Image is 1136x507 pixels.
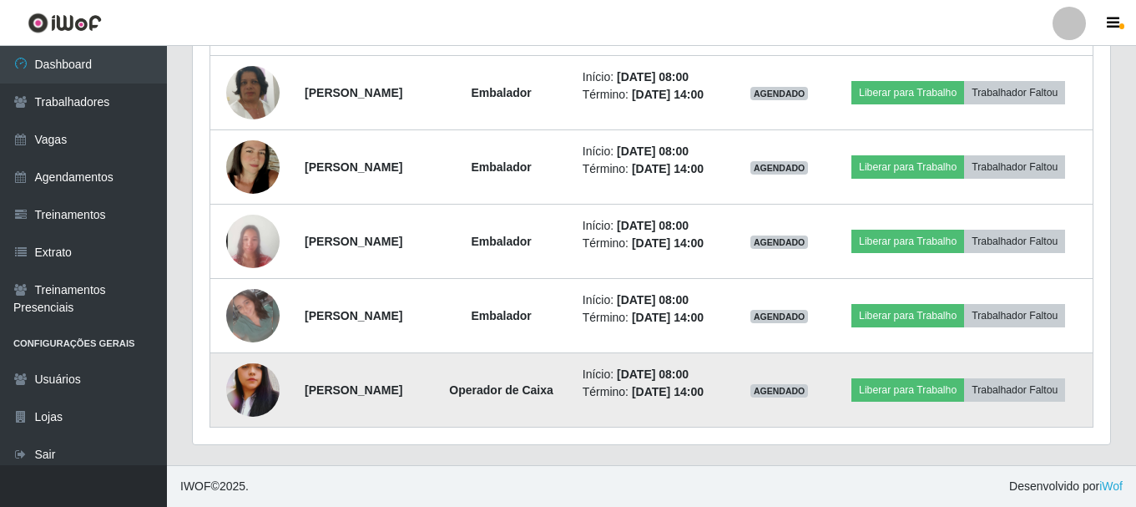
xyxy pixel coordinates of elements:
time: [DATE] 14:00 [632,385,704,398]
button: Liberar para Trabalho [851,155,964,179]
li: Início: [583,292,725,309]
li: Início: [583,68,725,86]
time: [DATE] 14:00 [632,236,704,250]
span: Desenvolvido por [1009,478,1123,495]
time: [DATE] 08:00 [617,70,689,84]
button: Liberar para Trabalho [851,304,964,327]
strong: Embalador [471,86,531,99]
span: IWOF [180,479,211,493]
li: Início: [583,217,725,235]
span: © 2025 . [180,478,249,495]
a: iWof [1099,479,1123,493]
img: CoreUI Logo [28,13,102,33]
li: Término: [583,160,725,178]
span: AGENDADO [750,161,809,175]
strong: Embalador [471,160,531,174]
time: [DATE] 14:00 [632,88,704,101]
span: AGENDADO [750,310,809,323]
time: [DATE] 08:00 [617,144,689,158]
li: Início: [583,143,725,160]
button: Trabalhador Faltou [964,304,1065,327]
time: [DATE] 08:00 [617,293,689,307]
button: Trabalhador Faltou [964,378,1065,402]
button: Liberar para Trabalho [851,230,964,253]
button: Liberar para Trabalho [851,378,964,402]
strong: [PERSON_NAME] [305,86,402,99]
li: Término: [583,383,725,401]
time: [DATE] 08:00 [617,368,689,381]
strong: [PERSON_NAME] [305,235,402,248]
strong: [PERSON_NAME] [305,160,402,174]
img: 1731544336214.jpeg [226,184,280,300]
img: 1682443314153.jpeg [226,119,280,215]
button: Trabalhador Faltou [964,155,1065,179]
strong: [PERSON_NAME] [305,383,402,397]
li: Término: [583,86,725,104]
li: Término: [583,309,725,327]
li: Término: [583,235,725,252]
button: Trabalhador Faltou [964,81,1065,104]
time: [DATE] 08:00 [617,219,689,232]
time: [DATE] 14:00 [632,162,704,175]
li: Início: [583,366,725,383]
button: Liberar para Trabalho [851,81,964,104]
img: 1752719654898.jpeg [226,289,280,342]
time: [DATE] 14:00 [632,311,704,324]
strong: Embalador [471,309,531,322]
span: AGENDADO [750,236,809,249]
img: 1676496034794.jpeg [226,45,280,140]
strong: Embalador [471,235,531,248]
span: AGENDADO [750,87,809,100]
span: AGENDADO [750,384,809,398]
strong: [PERSON_NAME] [305,309,402,322]
strong: Operador de Caixa [449,383,553,397]
img: 1750253138688.jpeg [226,342,280,438]
button: Trabalhador Faltou [964,230,1065,253]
